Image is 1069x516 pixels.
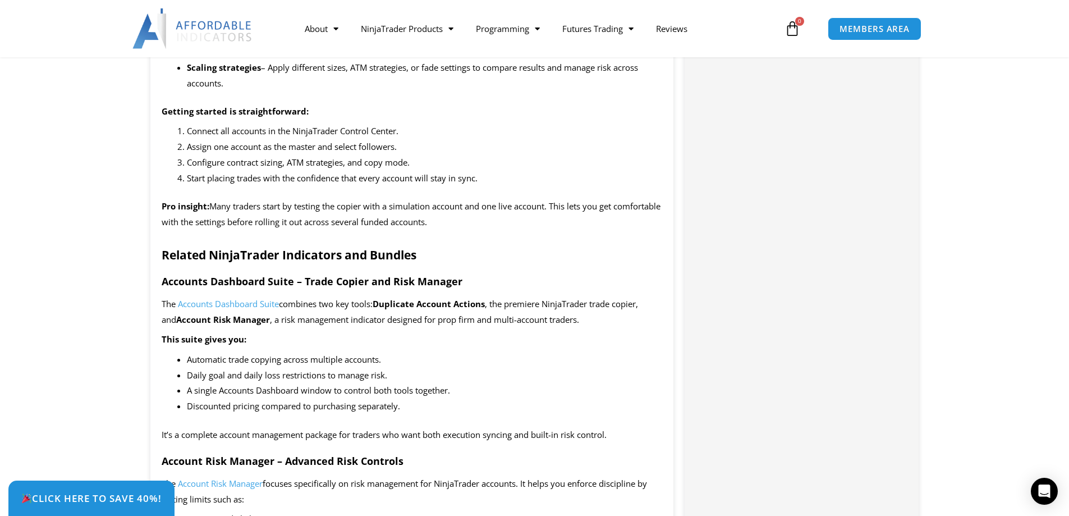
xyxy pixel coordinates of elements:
strong: Account Risk Manager – Advanced Risk Controls [162,454,403,468]
span: – Apply different sizes, ATM strategies, or fade settings to compare results and manage risk acro... [187,62,638,89]
span: Click Here to save 40%! [21,494,162,503]
strong: This suite gives you: [162,334,246,345]
span: Configure contract sizing, ATM strategies, and copy mode. [187,157,410,168]
span: MEMBERS AREA [839,25,910,33]
span: combines two key tools: [279,298,373,309]
b: Duplicate Account Actions [373,298,485,309]
span: Assign one account as the master and select followers. [187,141,397,152]
strong: Accounts Dashboard Suite – Trade Copier and Risk Manager [162,275,462,288]
nav: Menu [293,16,782,42]
a: 0 [768,12,817,45]
a: NinjaTrader Products [350,16,465,42]
span: Account Risk Manager [178,478,263,489]
a: Reviews [645,16,699,42]
a: Programming [465,16,551,42]
span: Connect all accounts in the NinjaTrader Control Center. [187,125,398,136]
a: 🎉Click Here to save 40%! [8,481,175,516]
span: , a risk management indicator designed for prop firm and multi-account traders. [270,314,579,325]
span: Daily goal and daily loss restrictions to manage risk. [187,369,387,381]
span: Automatic trade copying across multiple accounts. [187,354,381,365]
span: focuses specifically on risk management for NinjaTrader accounts. It helps you enforce discipline... [162,478,647,505]
span: 0 [795,17,804,26]
a: About [293,16,350,42]
span: A single Accounts Dashboard window to control both tools together. [187,385,450,396]
img: 🎉 [22,494,31,503]
b: Scaling strategies [187,62,261,73]
span: The [162,478,176,489]
span: , the premiere NinjaTrader trade copier, and [162,298,638,325]
b: Pro insight: [162,200,209,212]
a: Account Risk Manager [176,478,263,489]
img: LogoAI | Affordable Indicators – NinjaTrader [132,8,253,49]
span: Many traders start by testing the copier with a simulation account and one live account. This let... [162,200,660,227]
span: Discounted pricing compared to purchasing separately. [187,400,400,412]
span: Accounts Dashboard Suite [178,298,279,309]
span: The [162,298,176,309]
strong: Getting started is straightforward: [162,106,309,117]
strong: Related NinjaTrader Indicators and Bundles [162,247,416,263]
span: It’s a complete account management package for traders who want both execution syncing and built-... [162,429,607,440]
a: MEMBERS AREA [828,17,921,40]
span: Start placing trades with the confidence that every account will stay in sync. [187,172,478,184]
a: Accounts Dashboard Suite [176,298,279,309]
div: Open Intercom Messenger [1031,478,1058,505]
a: Futures Trading [551,16,645,42]
b: Account Risk Manager [176,314,270,325]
